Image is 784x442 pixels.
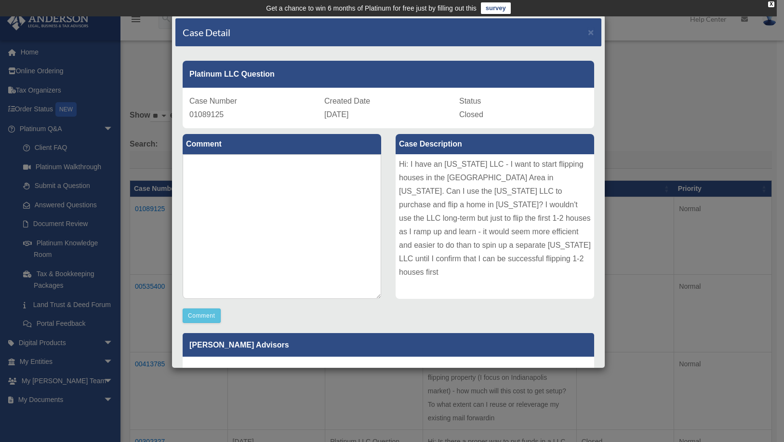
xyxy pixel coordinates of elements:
[396,134,594,154] label: Case Description
[189,367,231,374] b: Update date :
[396,154,594,299] div: Hi: I have an [US_STATE] LLC - I want to start flipping houses in the [GEOGRAPHIC_DATA] Area in [...
[183,333,594,357] p: [PERSON_NAME] Advisors
[459,110,483,119] span: Closed
[189,110,224,119] span: 01089125
[183,26,230,39] h4: Case Detail
[189,367,252,374] small: [DATE]
[183,61,594,88] div: Platinum LLC Question
[183,134,381,154] label: Comment
[768,1,774,7] div: close
[183,308,221,323] button: Comment
[324,110,348,119] span: [DATE]
[481,2,511,14] a: survey
[588,27,594,37] button: Close
[324,97,370,105] span: Created Date
[189,97,237,105] span: Case Number
[459,97,481,105] span: Status
[266,2,477,14] div: Get a chance to win 6 months of Platinum for free just by filling out this
[588,27,594,38] span: ×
